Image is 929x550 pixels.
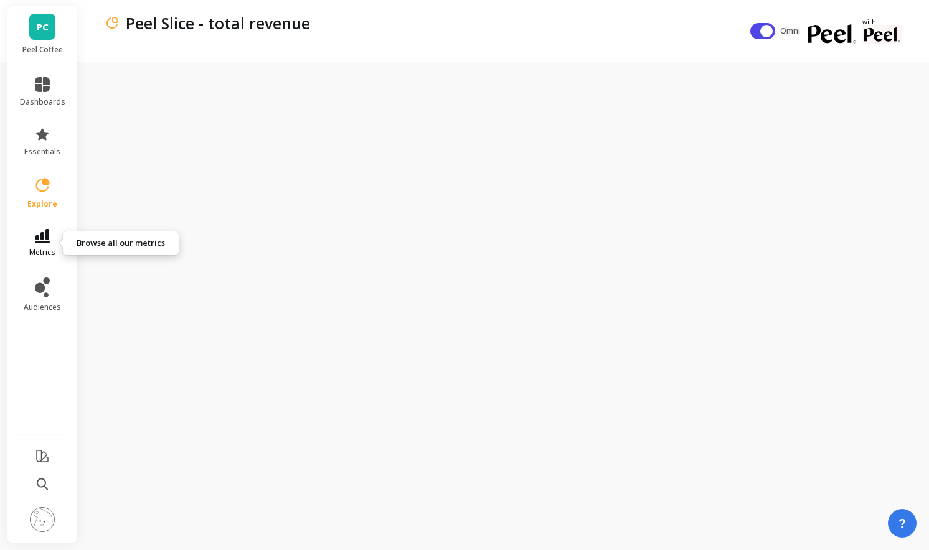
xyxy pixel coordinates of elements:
iframe: Omni Embed [85,60,929,550]
img: header icon [105,16,120,30]
span: PC [37,20,49,34]
button: ? [888,509,917,538]
span: explore [27,199,57,209]
span: essentials [24,147,60,157]
p: Peel Slice - total revenue [126,12,310,34]
span: dashboards [20,97,65,107]
span: metrics [29,248,55,258]
span: ? [898,515,906,532]
span: audiences [24,302,61,312]
p: Peel Coffee [20,45,65,55]
span: Omni [780,25,803,37]
img: partner logo [862,25,902,44]
img: profile picture [30,507,55,532]
p: with [862,19,902,25]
